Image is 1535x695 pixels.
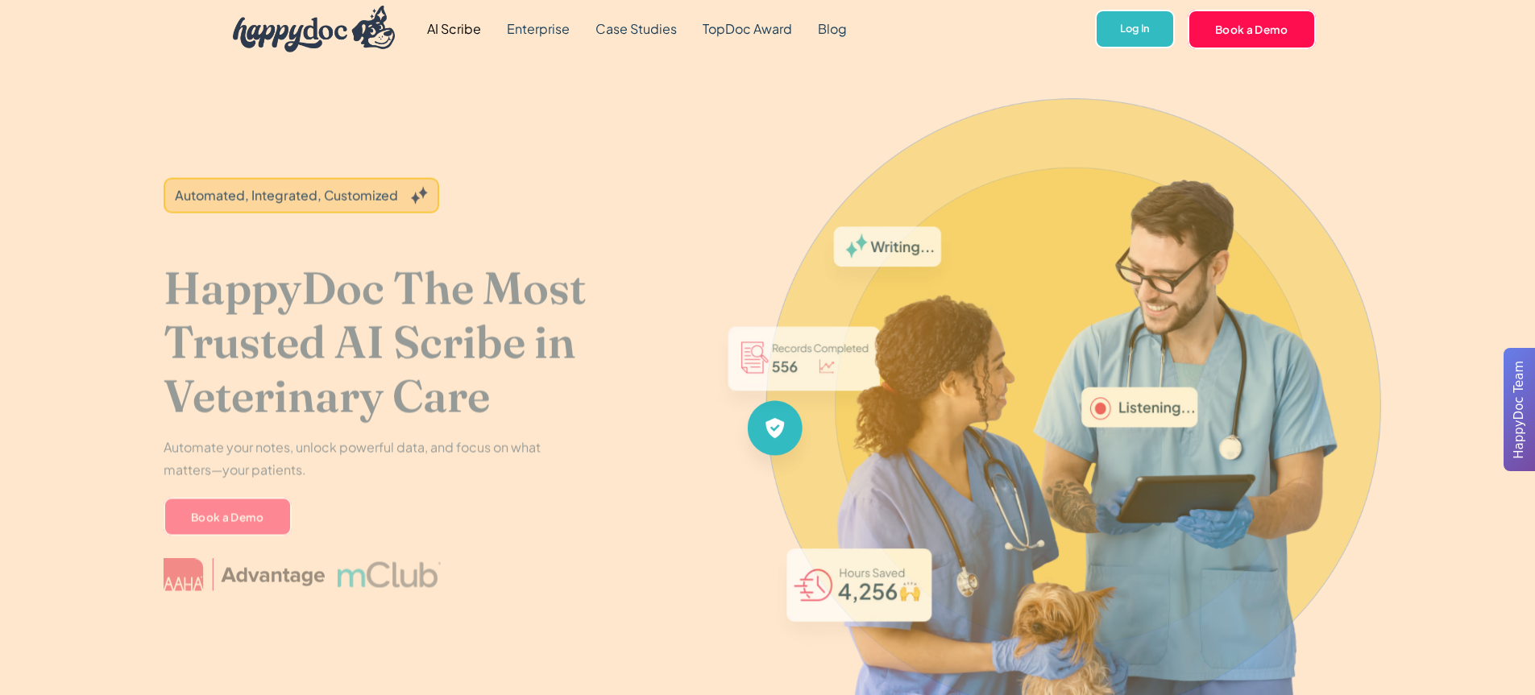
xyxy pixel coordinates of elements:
[164,558,325,590] img: AAHA Advantage logo
[1095,10,1175,49] a: Log In
[175,186,398,205] div: Automated, Integrated, Customized
[220,2,396,56] a: home
[337,561,440,587] img: mclub logo
[233,6,396,52] img: HappyDoc Logo: A happy dog with his ear up, listening.
[1188,10,1316,48] a: Book a Demo
[411,187,428,205] img: Grey sparkles.
[164,436,550,481] p: Automate your notes, unlock powerful data, and focus on what matters—your patients.
[164,260,707,423] h1: HappyDoc The Most Trusted AI Scribe in Veterinary Care
[164,497,292,536] a: Book a Demo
